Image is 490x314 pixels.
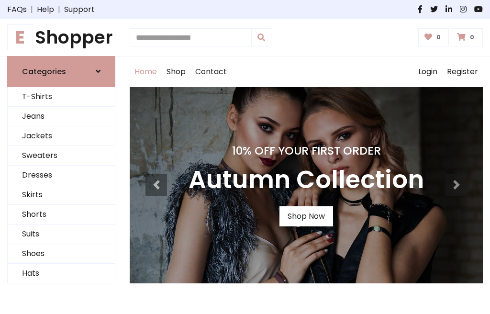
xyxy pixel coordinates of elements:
a: Register [442,56,483,87]
a: Jackets [8,126,115,146]
a: Dresses [8,166,115,185]
a: 0 [451,28,483,46]
span: | [27,4,37,15]
span: E [7,24,33,50]
a: Skirts [8,185,115,205]
a: Hats [8,264,115,283]
span: 0 [434,33,443,42]
a: Contact [190,56,232,87]
a: Sweaters [8,146,115,166]
a: Suits [8,224,115,244]
span: 0 [468,33,477,42]
a: Shop [162,56,190,87]
a: Shoes [8,244,115,264]
a: Categories [7,56,115,87]
a: Jeans [8,107,115,126]
a: 0 [418,28,449,46]
a: T-Shirts [8,87,115,107]
a: Home [130,56,162,87]
h1: Shopper [7,27,115,48]
a: Shop Now [279,206,333,226]
a: FAQs [7,4,27,15]
a: Help [37,4,54,15]
a: EShopper [7,27,115,48]
a: Login [413,56,442,87]
a: Shorts [8,205,115,224]
h4: 10% Off Your First Order [189,144,424,157]
span: | [54,4,64,15]
a: Support [64,4,95,15]
h6: Categories [22,67,66,76]
h3: Autumn Collection [189,165,424,195]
